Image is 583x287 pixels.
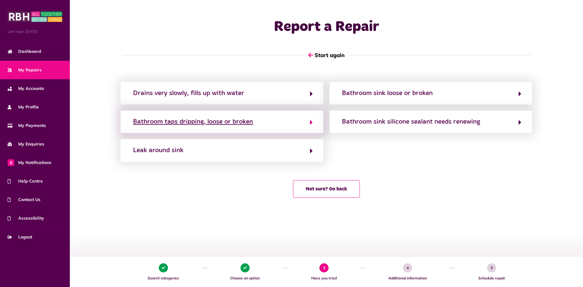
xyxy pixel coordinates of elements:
span: My Payments [8,122,46,129]
span: 3 [319,263,329,272]
div: Leak around sink [133,145,183,155]
span: My Enquiries [8,141,44,147]
button: Bathroom sink silicone sealant needs renewing [340,117,521,127]
img: MyRBH [8,11,62,23]
span: Schedule repair [459,275,525,281]
span: 0 [8,159,14,166]
span: My Profile [8,104,39,110]
button: Leak around sink [131,145,312,155]
button: Start again [304,46,349,64]
span: My Accounts [8,85,44,92]
button: Bathroom taps dripping, loose or broken [131,117,312,127]
span: Last login: [DATE] [8,29,62,34]
button: Not sure? Go back [293,180,360,198]
span: Have you tried [292,275,356,281]
span: Accessibility [8,215,44,221]
button: Drains very slowly, fills up with water [131,88,312,98]
span: 1 [159,263,168,272]
div: Drains very slowly, fills up with water [133,88,244,98]
button: Bathroom sink loose or broken [340,88,521,98]
span: 2 [240,263,250,272]
span: My Repairs [8,67,42,73]
span: Additional information [369,275,446,281]
div: Bathroom sink loose or broken [342,88,433,98]
span: Search categories [128,275,199,281]
span: Dashboard [8,48,41,55]
span: Choose an option [211,275,280,281]
div: Bathroom taps dripping, loose or broken [133,117,253,127]
span: My Notifications [8,159,51,166]
span: Logout [8,234,32,240]
span: 4 [403,263,412,272]
span: 5 [487,263,496,272]
h1: Report a Repair [205,18,448,36]
div: Bathroom sink silicone sealant needs renewing [342,117,480,127]
span: Help Centre [8,178,43,184]
span: Contact Us [8,196,40,203]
